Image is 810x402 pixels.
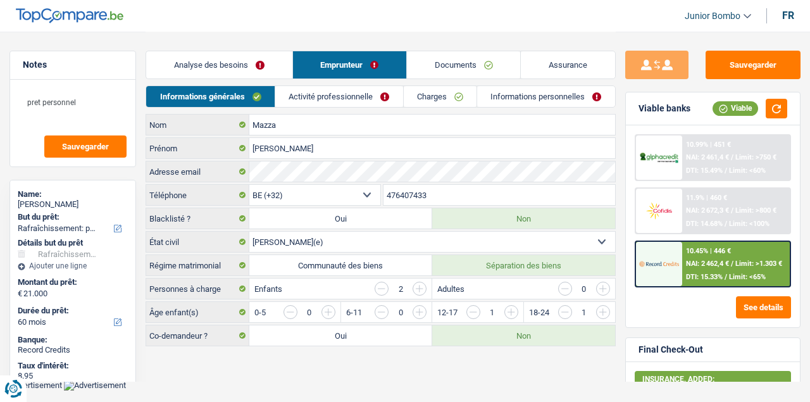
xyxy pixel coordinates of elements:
span: NAI: 2 461,4 € [686,153,729,161]
label: But du prêt: [18,212,125,222]
div: 2 [395,285,406,293]
span: Sauvegarder [62,142,109,151]
a: Charges [404,86,477,107]
label: 0-5 [254,308,266,317]
label: État civil [146,232,249,252]
span: DTI: 15.49% [686,166,723,175]
div: Taux d'intérêt: [18,361,128,371]
span: / [725,166,727,175]
div: Détails but du prêt [18,238,128,248]
div: 11.9% | 460 € [686,194,727,202]
span: / [725,220,727,228]
span: / [731,260,733,268]
span: DTI: 14.68% [686,220,723,228]
label: Prénom [146,138,249,158]
div: Name: [18,189,128,199]
label: Séparation des biens [432,255,615,275]
a: Junior Bombo [675,6,751,27]
img: TopCompare Logo [16,8,123,23]
span: Limit: <100% [729,220,769,228]
label: Régime matrimonial [146,255,249,275]
button: See details [736,296,791,318]
a: Assurance [521,51,614,79]
span: NAI: 2 672,3 € [686,206,729,215]
span: / [731,153,733,161]
label: Blacklisté ? [146,208,249,229]
label: Communauté des biens [249,255,432,275]
label: Personnes à charge [146,279,249,299]
h5: Notes [23,60,123,70]
label: Co-demandeur ? [146,325,249,346]
a: Informations générales [146,86,275,107]
div: Banque: [18,335,128,345]
label: Nom [146,115,249,135]
div: Viable banks [639,103,690,114]
div: Final Check-Out [639,344,703,355]
label: Durée du prêt: [18,306,125,316]
span: / [731,206,733,215]
label: Téléphone [146,185,249,205]
a: Analyse des besoins [146,51,292,79]
div: 10.99% | 451 € [686,141,731,149]
span: Limit: >800 € [735,206,776,215]
div: 0 [304,308,315,317]
span: Junior Bombo [685,11,740,22]
label: Âge enfant(s) [146,302,249,322]
span: Limit: >750 € [735,153,776,161]
label: Enfants [254,285,282,293]
div: 0 [578,285,590,293]
img: Advertisement [64,380,126,391]
button: Sauvegarder [44,135,127,158]
span: DTI: 15.33% [686,273,723,281]
span: / [725,273,727,281]
label: Montant du prêt: [18,277,125,287]
div: fr [782,9,794,22]
span: Limit: >1.303 € [735,260,782,268]
div: 10.45% | 446 € [686,247,731,255]
label: Oui [249,208,432,229]
a: Emprunteur [293,51,406,79]
div: Ajouter une ligne [18,261,128,270]
span: Limit: <60% [729,166,766,175]
button: Sauvegarder [706,51,801,79]
span: Limit: <65% [729,273,766,281]
img: Record Credits [639,254,679,273]
a: Informations personnelles [477,86,615,107]
div: Record Credits [18,345,128,355]
label: Non [432,208,615,229]
input: 401020304 [383,185,615,205]
a: Documents [407,51,520,79]
div: 8.95 [18,371,128,381]
label: Oui [249,325,432,346]
label: Non [432,325,615,346]
div: Viable [713,101,758,115]
img: AlphaCredit [639,151,679,163]
div: [PERSON_NAME] [18,199,128,210]
a: Activité professionnelle [275,86,403,107]
span: € [18,289,22,299]
span: NAI: 2 462,4 € [686,260,729,268]
label: Adultes [437,285,464,293]
label: Adresse email [146,161,249,182]
img: Cofidis [639,201,679,220]
div: INSURANCE, ADDED: [642,375,787,384]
